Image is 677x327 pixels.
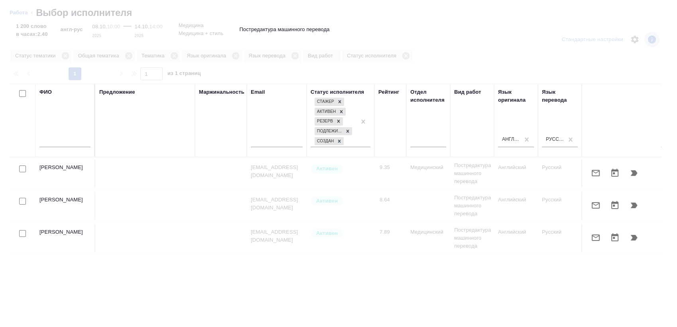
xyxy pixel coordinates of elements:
div: Английский [502,136,520,143]
div: Предложение [99,88,135,96]
button: Продолжить [624,163,644,183]
button: Открыть календарь загрузки [605,196,624,215]
div: Стажер, Активен, Резерв, Подлежит внедрению, Создан [314,107,346,117]
div: Стажер, Активен, Резерв, Подлежит внедрению, Создан [314,126,353,136]
div: Подлежит внедрению [315,127,343,136]
div: Email [251,88,265,96]
div: Резерв [315,117,334,126]
div: Маржинальность [199,88,244,96]
button: Продолжить [624,196,644,215]
div: Отдел исполнителя [410,88,446,104]
div: Язык перевода [542,88,578,104]
div: Стажер, Активен, Резерв, Подлежит внедрению, Создан [314,136,344,146]
td: [PERSON_NAME] [35,160,95,187]
div: Статус исполнителя [311,88,364,96]
button: Открыть календарь загрузки [605,228,624,247]
p: Постредактура машинного перевода [239,26,329,33]
div: Язык оригинала [498,88,534,104]
div: Стажер, Активен, Резерв, Подлежит внедрению, Создан [314,97,345,107]
input: Выбери исполнителей, чтобы отправить приглашение на работу [19,230,26,237]
button: Открыть календарь загрузки [605,163,624,183]
div: Стажер [315,98,335,106]
div: ФИО [39,88,52,96]
div: Русский [546,136,564,143]
button: Отправить предложение о работе [586,228,605,247]
div: Активен [315,108,337,116]
div: Вид работ [454,88,481,96]
button: Отправить предложение о работе [586,163,605,183]
div: Стажер, Активен, Резерв, Подлежит внедрению, Создан [314,116,344,126]
div: Рейтинг [378,88,399,96]
div: Создан [315,137,335,146]
td: [PERSON_NAME] [35,224,95,252]
button: Отправить предложение о работе [586,196,605,215]
button: Продолжить [624,228,644,247]
input: Выбери исполнителей, чтобы отправить приглашение на работу [19,165,26,172]
input: Выбери исполнителей, чтобы отправить приглашение на работу [19,198,26,205]
td: [PERSON_NAME] [35,192,95,220]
